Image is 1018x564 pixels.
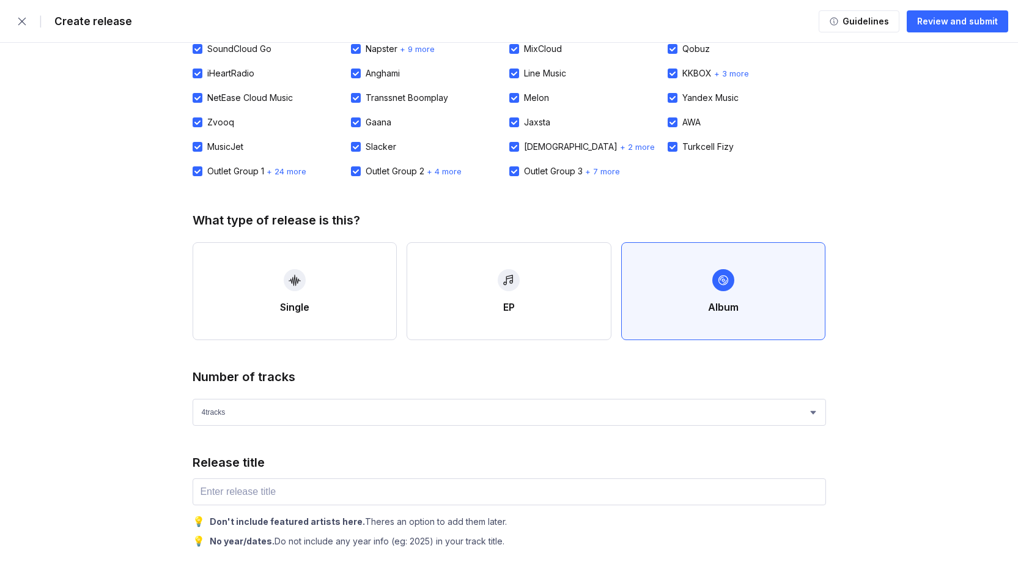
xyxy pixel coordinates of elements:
div: Jaxsta [524,117,550,127]
div: AWA [682,117,701,127]
span: + 9 more [400,44,435,54]
div: Outlet Group 1 [207,166,264,176]
div: Number of tracks [193,369,295,384]
div: Gaana [366,117,391,127]
div: 💡 [193,515,205,527]
div: NetEase Cloud Music [207,93,293,103]
div: Zvooq [207,117,234,127]
span: + 24 more [267,166,306,176]
b: No year/dates. [210,536,275,546]
div: Qobuz [682,44,710,54]
button: Album [621,242,826,340]
div: Line Music [524,69,566,78]
button: Review and submit [907,10,1008,32]
span: + 7 more [585,166,620,176]
div: | [39,15,42,28]
div: Napster [366,44,397,54]
button: EP [407,242,611,340]
div: Album [708,301,739,313]
div: Create release [47,15,132,28]
span: + 2 more [620,142,655,152]
input: Enter release title [193,478,826,505]
div: Melon [524,93,549,103]
div: SoundCloud Go [207,44,271,54]
div: What type of release is this? [193,213,360,228]
div: Transsnet Boomplay [366,93,448,103]
div: KKBOX [682,69,712,78]
b: Don't include featured artists here. [210,516,365,527]
span: + 3 more [714,69,749,78]
span: + 4 more [427,166,462,176]
div: Anghami [366,69,400,78]
div: Turkcell Fizy [682,142,734,152]
div: Theres an option to add them later. [210,516,507,527]
div: 💡 [193,535,205,547]
div: iHeartRadio [207,69,254,78]
div: EP [503,301,515,313]
div: Outlet Group 2 [366,166,424,176]
div: Yandex Music [682,93,739,103]
button: Single [193,242,397,340]
div: Outlet Group 3 [524,166,583,176]
div: Slacker [366,142,396,152]
div: Guidelines [839,15,889,28]
div: Review and submit [917,15,998,28]
div: [DEMOGRAPHIC_DATA] [524,142,618,152]
div: MusicJet [207,142,243,152]
div: MixCloud [524,44,562,54]
div: Release title [193,455,265,470]
div: Single [280,301,309,313]
button: Guidelines [819,10,899,32]
div: Do not include any year info (eg: 2025) in your track title. [210,536,504,546]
